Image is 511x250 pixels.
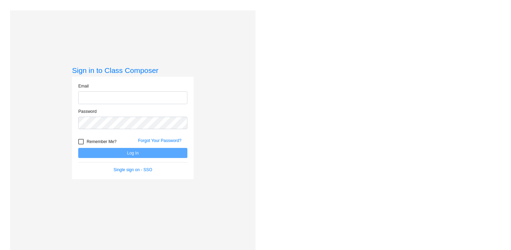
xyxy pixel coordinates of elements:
button: Log In [78,148,187,158]
h3: Sign in to Class Composer [72,66,194,75]
span: Remember Me? [87,137,116,146]
label: Email [78,83,89,89]
a: Forgot Your Password? [138,138,181,143]
label: Password [78,108,97,115]
a: Single sign on - SSO [114,167,152,172]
